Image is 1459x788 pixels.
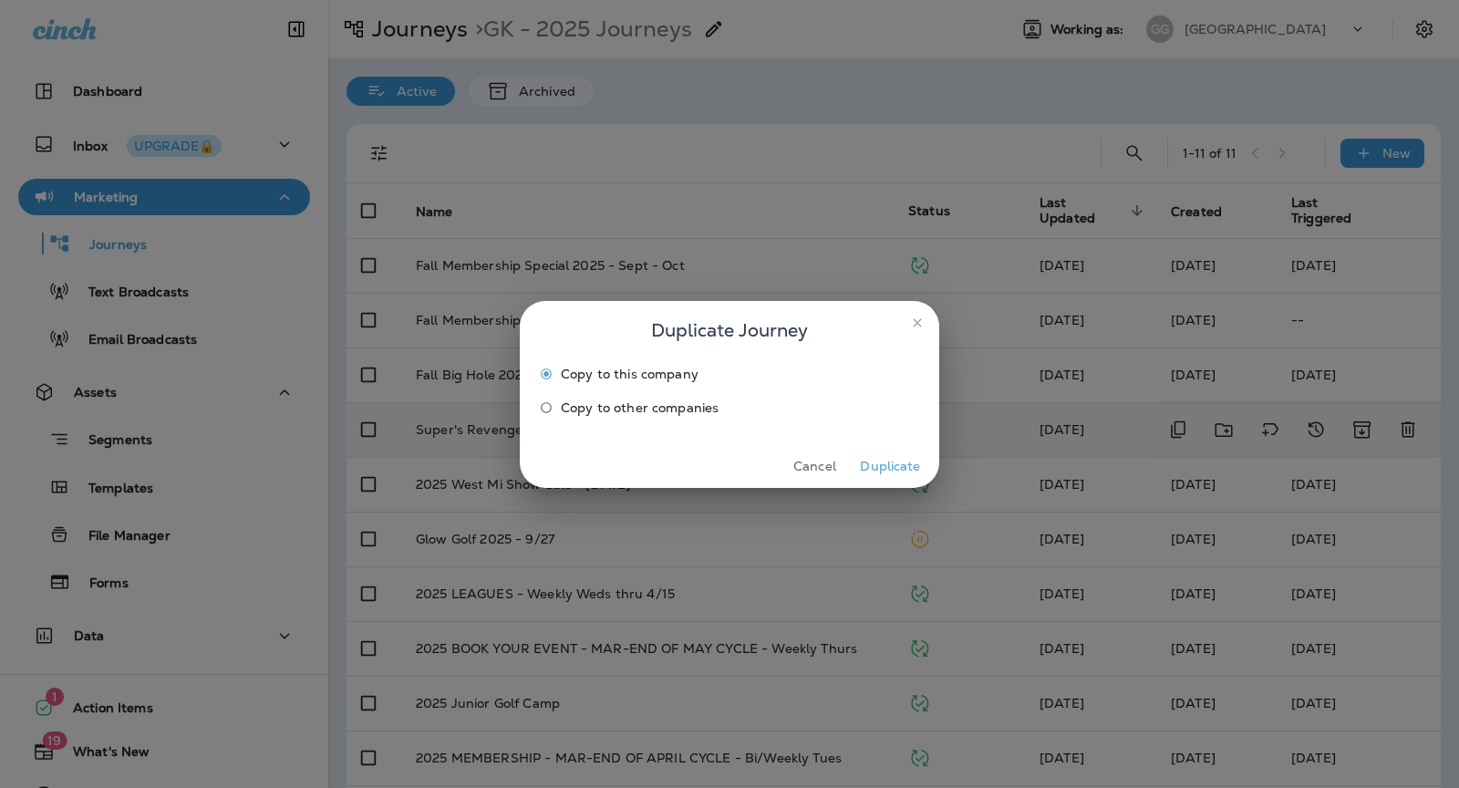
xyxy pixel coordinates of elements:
[651,316,808,345] span: Duplicate Journey
[781,452,849,481] button: Cancel
[561,367,698,381] span: Copy to this company
[903,308,932,337] button: close
[856,452,925,481] button: Duplicate
[561,400,719,415] span: Copy to other companies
